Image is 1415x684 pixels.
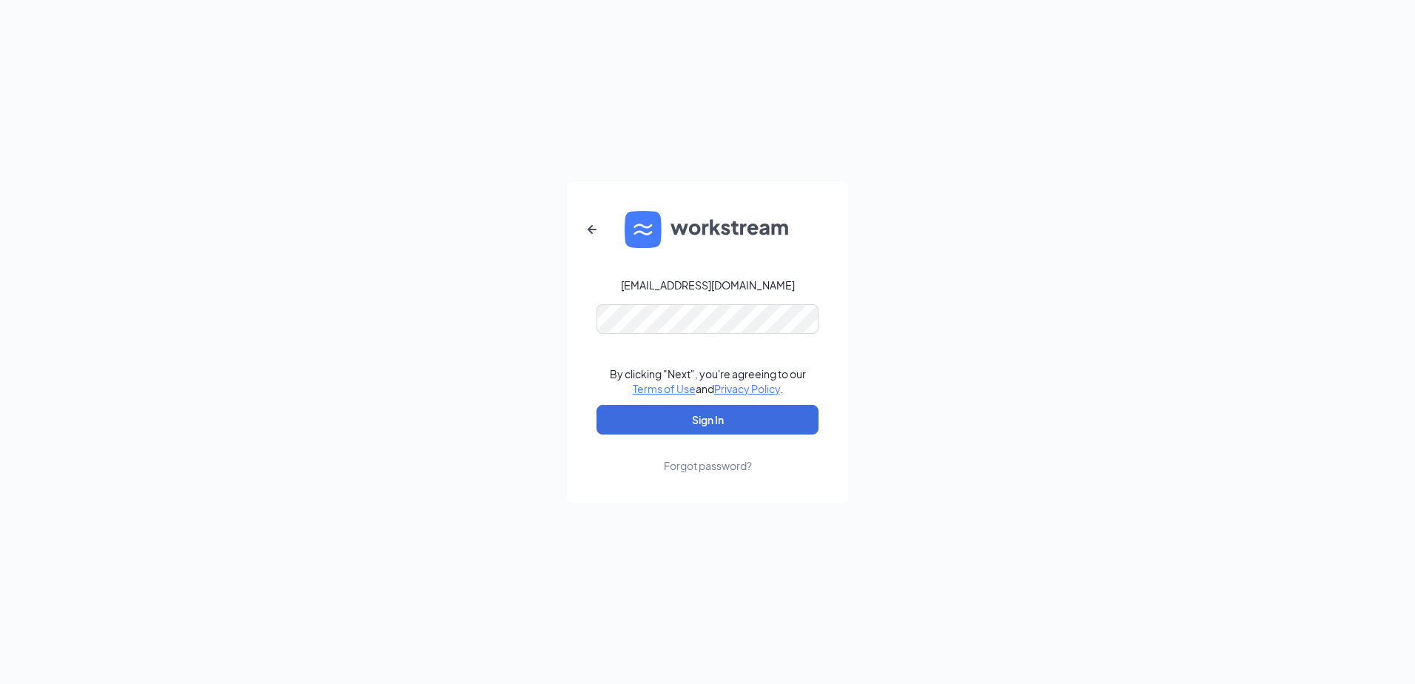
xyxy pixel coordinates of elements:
[633,382,696,395] a: Terms of Use
[714,382,780,395] a: Privacy Policy
[621,278,795,292] div: [EMAIL_ADDRESS][DOMAIN_NAME]
[625,211,790,248] img: WS logo and Workstream text
[664,435,752,473] a: Forgot password?
[574,212,610,247] button: ArrowLeftNew
[664,458,752,473] div: Forgot password?
[583,221,601,238] svg: ArrowLeftNew
[610,366,806,396] div: By clicking "Next", you're agreeing to our and .
[596,405,819,435] button: Sign In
